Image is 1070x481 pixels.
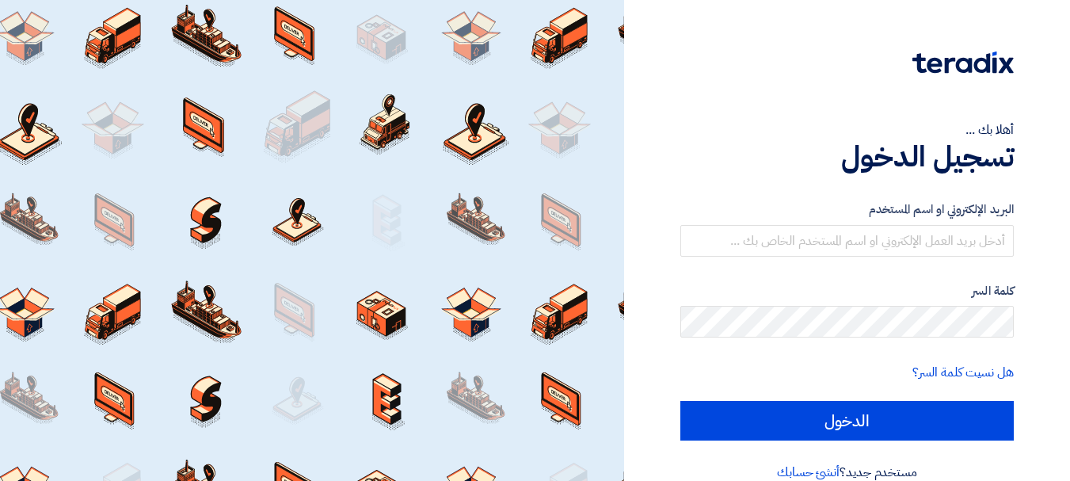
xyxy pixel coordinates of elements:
input: أدخل بريد العمل الإلكتروني او اسم المستخدم الخاص بك ... [680,225,1014,257]
label: كلمة السر [680,282,1014,300]
a: هل نسيت كلمة السر؟ [912,363,1014,382]
input: الدخول [680,401,1014,441]
div: أهلا بك ... [680,120,1014,139]
img: Teradix logo [912,52,1014,74]
label: البريد الإلكتروني او اسم المستخدم [680,200,1014,219]
h1: تسجيل الدخول [680,139,1014,174]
